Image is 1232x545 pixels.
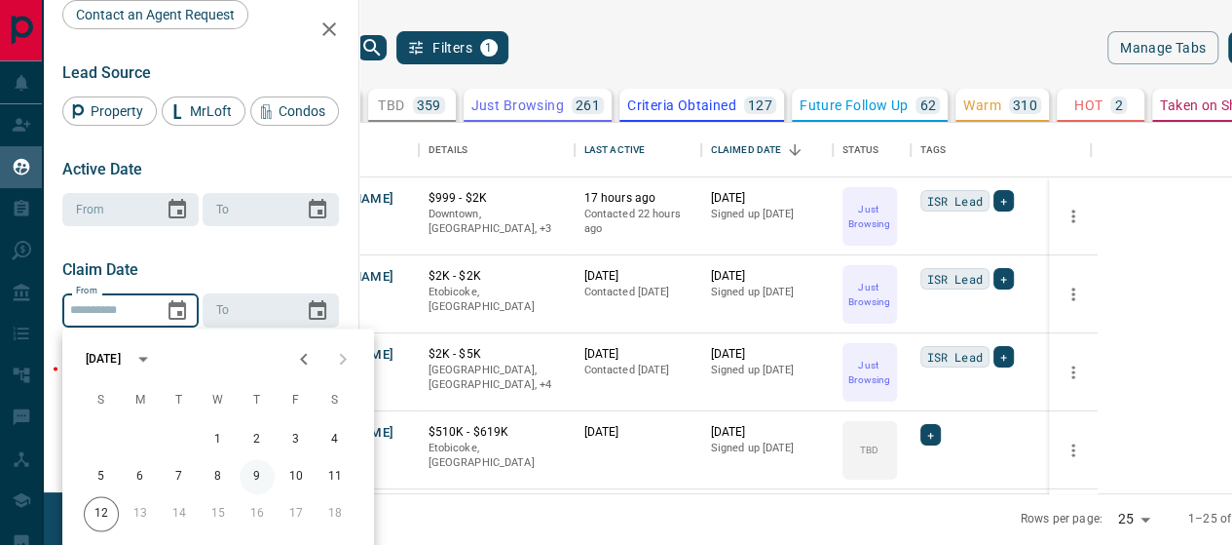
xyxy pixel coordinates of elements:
[240,381,275,420] span: Thursday
[84,496,119,531] button: 12
[84,381,119,420] span: Sunday
[123,381,158,420] span: Monday
[711,190,823,207] p: [DATE]
[927,425,934,445] span: +
[627,98,736,112] p: Criteria Obtained
[162,381,197,420] span: Tuesday
[62,160,142,178] span: Active Date
[993,190,1014,212] div: +
[162,97,245,126] div: MrLoft
[927,191,983,211] span: ISR Lead
[419,123,575,177] div: Details
[183,103,239,119] span: MrLoft
[317,381,353,420] span: Saturday
[201,459,236,494] button: 8
[584,424,691,441] p: [DATE]
[417,98,441,112] p: 359
[1021,511,1102,527] p: Rows per page:
[201,422,236,457] button: 1
[584,123,645,177] div: Last Active
[158,292,197,331] button: Choose date
[1000,347,1007,367] span: +
[911,123,1091,177] div: Tags
[471,98,564,112] p: Just Browsing
[158,190,197,229] button: Choose date
[993,346,1014,368] div: +
[357,35,387,60] button: search button
[279,422,314,457] button: 3
[576,98,600,112] p: 261
[1059,358,1088,387] button: more
[1013,98,1037,112] p: 310
[584,190,691,207] p: 17 hours ago
[920,424,941,446] div: +
[429,363,565,393] p: York Crosstown, West End, Midtown | Central, Toronto
[584,346,691,363] p: [DATE]
[927,347,983,367] span: ISR Lead
[123,459,158,494] button: 6
[240,459,275,494] button: 9
[963,98,1001,112] p: Warm
[84,459,119,494] button: 5
[844,358,895,387] p: Just Browsing
[429,346,565,363] p: $2K - $5K
[62,260,138,279] span: Claim Date
[844,280,895,309] p: Just Browsing
[711,123,782,177] div: Claimed Date
[584,207,691,237] p: Contacted 22 hours ago
[711,268,823,285] p: [DATE]
[298,190,337,229] button: Choose date
[84,103,150,119] span: Property
[279,381,314,420] span: Friday
[781,136,808,164] button: Sort
[429,123,468,177] div: Details
[1000,191,1007,211] span: +
[584,285,691,300] p: Contacted [DATE]
[1059,202,1088,231] button: more
[920,123,947,177] div: Tags
[429,207,565,237] p: Etobicoke, East End, Toronto
[69,7,242,22] span: Contact an Agent Request
[429,190,565,207] p: $999 - $2K
[584,363,691,378] p: Contacted [DATE]
[842,123,879,177] div: Status
[279,459,314,494] button: 10
[284,339,323,378] button: Previous month
[748,98,772,112] p: 127
[575,123,701,177] div: Last Active
[1000,269,1007,289] span: +
[927,269,983,289] span: ISR Lead
[1059,436,1088,465] button: more
[482,41,496,55] span: 1
[378,98,404,112] p: TBD
[429,441,565,471] p: Etobicoke, [GEOGRAPHIC_DATA]
[429,285,565,315] p: Etobicoke, [GEOGRAPHIC_DATA]
[127,342,160,375] button: calendar view is open, switch to year view
[711,346,823,363] p: [DATE]
[844,202,895,231] p: Just Browsing
[62,97,157,126] div: Property
[162,459,197,494] button: 7
[584,268,691,285] p: [DATE]
[1110,505,1157,533] div: 25
[429,268,565,285] p: $2K - $2K
[711,363,823,378] p: Signed up [DATE]
[62,63,151,82] span: Lead Source
[711,285,823,300] p: Signed up [DATE]
[1107,31,1218,64] button: Manage Tabs
[860,443,878,457] p: TBD
[250,97,339,126] div: Condos
[1074,98,1102,112] p: HOT
[86,350,121,368] div: [DATE]
[282,123,419,177] div: Name
[711,441,823,456] p: Signed up [DATE]
[1114,98,1122,112] p: 2
[272,103,332,119] span: Condos
[298,292,337,331] button: Choose date
[711,207,823,222] p: Signed up [DATE]
[240,422,275,457] button: 2
[1059,280,1088,309] button: more
[76,285,97,297] label: From
[711,424,823,441] p: [DATE]
[993,268,1014,290] div: +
